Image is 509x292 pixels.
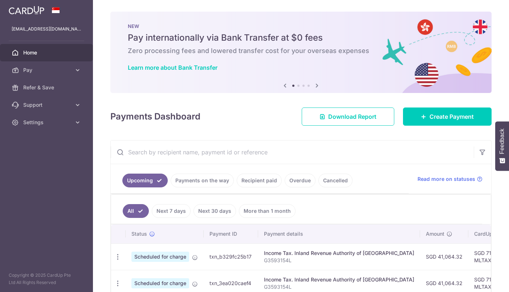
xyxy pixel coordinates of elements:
a: Upcoming [122,174,168,187]
span: Create Payment [429,112,474,121]
img: Bank transfer banner [110,12,492,93]
a: All [123,204,149,218]
th: Payment ID [204,224,258,243]
a: Next 30 days [194,204,236,218]
h5: Pay internationally via Bank Transfer at $0 fees [128,32,474,44]
a: Download Report [302,108,394,126]
a: Recipient paid [237,174,282,187]
a: Next 7 days [152,204,191,218]
a: Payments on the way [171,174,234,187]
div: Income Tax. Inland Revenue Authority of [GEOGRAPHIC_DATA] [264,250,414,257]
a: Learn more about Bank Transfer [128,64,217,71]
span: CardUp fee [474,230,502,238]
span: Scheduled for charge [131,278,189,288]
span: Read more on statuses [418,175,475,183]
th: Payment details [258,224,420,243]
span: Home [23,49,71,56]
a: Cancelled [318,174,353,187]
span: Scheduled for charge [131,252,189,262]
p: [EMAIL_ADDRESS][DOMAIN_NAME] [12,25,81,33]
a: More than 1 month [239,204,296,218]
span: Feedback [499,129,505,154]
span: Support [23,101,71,109]
span: Refer & Save [23,84,71,91]
a: Create Payment [403,108,492,126]
span: Pay [23,66,71,74]
span: Status [131,230,147,238]
a: Overdue [285,174,315,187]
input: Search by recipient name, payment id or reference [111,141,474,164]
div: Income Tax. Inland Revenue Authority of [GEOGRAPHIC_DATA] [264,276,414,283]
td: txn_b329fc25b17 [204,243,258,270]
p: G3593154L [264,283,414,291]
p: NEW [128,23,474,29]
button: Feedback - Show survey [495,121,509,171]
span: Amount [426,230,444,238]
p: G3593154L [264,257,414,264]
td: SGD 41,064.32 [420,243,468,270]
h6: Zero processing fees and lowered transfer cost for your overseas expenses [128,46,474,55]
span: Download Report [328,112,376,121]
img: CardUp [9,6,44,15]
h4: Payments Dashboard [110,110,200,123]
span: Settings [23,119,71,126]
a: Read more on statuses [418,175,482,183]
